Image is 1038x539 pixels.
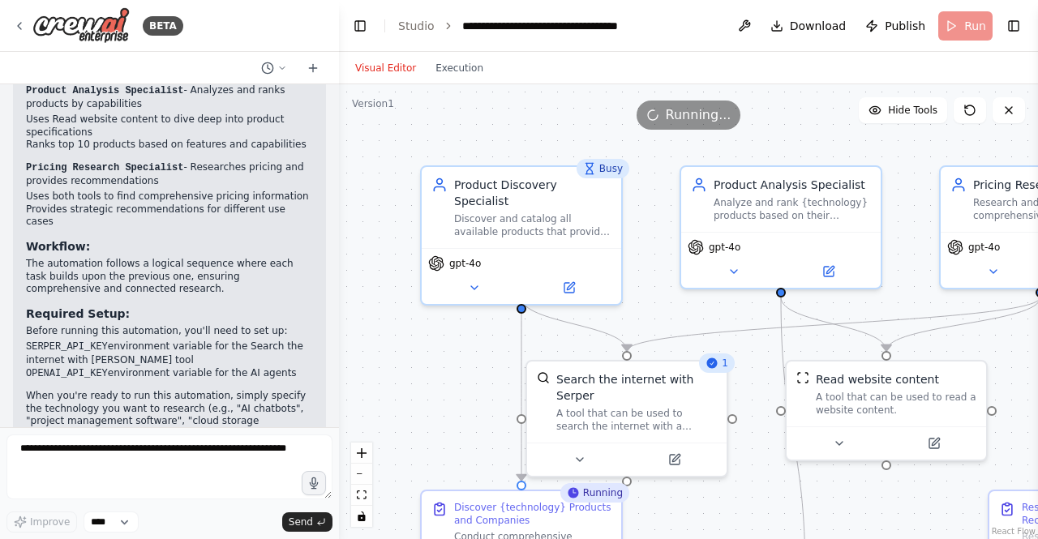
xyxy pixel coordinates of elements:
button: Hide left sidebar [349,15,371,37]
li: Provides strategic recommendations for different use cases [26,203,313,229]
div: Busy [577,159,629,178]
div: Search the internet with Serper [556,371,717,404]
button: Open in side panel [888,434,980,453]
g: Edge from b1aad48e-4004-4118-8918-f19d2e5c7fbe to 06c18b62-44d7-4c27-a126-9b0f1da7d866 [513,297,635,351]
div: BusyProduct Discovery SpecialistDiscover and catalog all available products that provide {technol... [420,165,623,306]
div: Version 1 [352,97,394,110]
code: OPENAI_API_KEY [26,368,108,379]
li: environment variable for the AI agents [26,367,313,381]
span: Improve [30,515,70,528]
a: React Flow attribution [992,527,1036,536]
li: Uses Read website content to dive deep into product specifications [26,113,313,139]
div: Product Discovery Specialist [454,177,611,209]
div: Discover {technology} Products and Companies [454,501,611,527]
span: Publish [885,18,925,34]
div: Running [560,483,629,503]
button: Hide Tools [859,97,947,123]
button: fit view [351,485,372,506]
span: Send [289,515,313,528]
div: Discover and catalog all available products that provide {technology}, identifying the companies ... [454,212,611,238]
button: Publish [859,11,932,41]
code: Pricing Research Specialist [26,162,183,173]
p: - Analyzes and ranks products by capabilities [26,84,313,110]
g: Edge from b1aad48e-4004-4118-8918-f19d2e5c7fbe to e960cb95-1c3c-45fd-b5b8-bcbc5e956e0f [513,297,530,481]
button: Start a new chat [300,58,326,78]
button: Open in side panel [523,278,615,297]
code: SERPER_API_KEY [26,341,108,353]
span: Running... [666,105,731,125]
img: ScrapeWebsiteTool [796,371,809,384]
button: toggle interactivity [351,506,372,527]
span: gpt-4o [709,241,740,254]
div: ScrapeWebsiteToolRead website contentA tool that can be used to read a website content. [785,360,988,461]
strong: Required Setup: [26,307,130,320]
button: Improve [6,511,77,533]
a: Studio [398,19,435,32]
div: Product Analysis SpecialistAnalyze and rank {technology} products based on their capabilities, fe... [680,165,882,289]
div: 1SerperDevToolSearch the internet with SerperA tool that can be used to search the internet with ... [525,360,728,477]
p: - Researches pricing and provides recommendations [26,161,313,187]
span: 1 [722,357,728,370]
div: BETA [143,16,183,36]
p: Before running this automation, you'll need to set up: [26,325,313,338]
button: Click to speak your automation idea [302,471,326,495]
li: Ranks top 10 products based on features and capabilities [26,139,313,152]
p: The automation follows a logical sequence where each task builds upon the previous one, ensuring ... [26,258,313,296]
img: SerperDevTool [537,371,550,384]
span: Download [790,18,847,34]
p: When you're ready to run this automation, simply specify the technology you want to research (e.g... [26,390,313,466]
li: environment variable for the Search the internet with [PERSON_NAME] tool [26,340,313,366]
li: Uses both tools to find comprehensive pricing information [26,190,313,203]
button: Execution [426,58,493,78]
div: A tool that can be used to read a website content. [816,391,976,417]
span: gpt-4o [449,257,481,270]
button: Visual Editor [345,58,426,78]
button: Open in side panel [628,450,720,469]
button: Download [764,11,853,41]
div: React Flow controls [351,443,372,527]
nav: breadcrumb [398,18,645,34]
button: Open in side panel [783,262,874,281]
button: Send [282,512,332,532]
div: A tool that can be used to search the internet with a search_query. Supports different search typ... [556,407,717,433]
div: Analyze and rank {technology} products based on their capabilities, features, and market reputati... [714,196,871,222]
button: Switch to previous chat [255,58,294,78]
span: gpt-4o [968,241,1000,254]
span: Hide Tools [888,104,937,117]
div: Product Analysis Specialist [714,177,871,193]
button: zoom out [351,464,372,485]
strong: Workflow: [26,240,90,253]
button: zoom in [351,443,372,464]
code: Product Analysis Specialist [26,85,183,96]
img: Logo [32,7,130,44]
button: Show right sidebar [1002,15,1025,37]
div: Read website content [816,371,939,387]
